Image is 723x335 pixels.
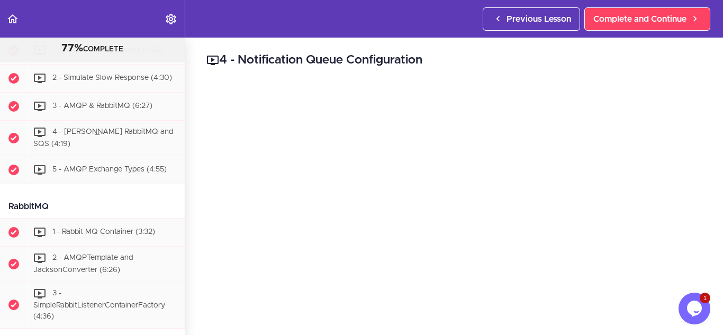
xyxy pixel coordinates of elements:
svg: Settings Menu [165,13,177,25]
svg: Back to course curriculum [6,13,19,25]
span: 1 - Rabbit MQ Container (3:32) [52,228,155,236]
span: 2 - AMQPTemplate and JacksonConverter (6:26) [33,254,133,274]
span: 2 - Simulate Slow Response (4:30) [52,75,172,82]
h2: 4 - Notification Queue Configuration [206,51,702,69]
span: 77% [61,43,83,53]
a: Complete and Continue [584,7,710,31]
span: 3 - AMQP & RabbitMQ (6:27) [52,103,152,110]
span: 5 - AMQP Exchange Types (4:55) [52,166,167,173]
div: COMPLETE [13,42,171,56]
span: Previous Lesson [507,13,571,25]
span: 4 - [PERSON_NAME] RabbitMQ and SQS (4:19) [33,129,173,148]
a: Previous Lesson [483,7,580,31]
span: 3 - SimpleRabbitListenerContainerFactory (4:36) [33,289,165,320]
span: Complete and Continue [593,13,686,25]
iframe: chat widget [679,293,712,324]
